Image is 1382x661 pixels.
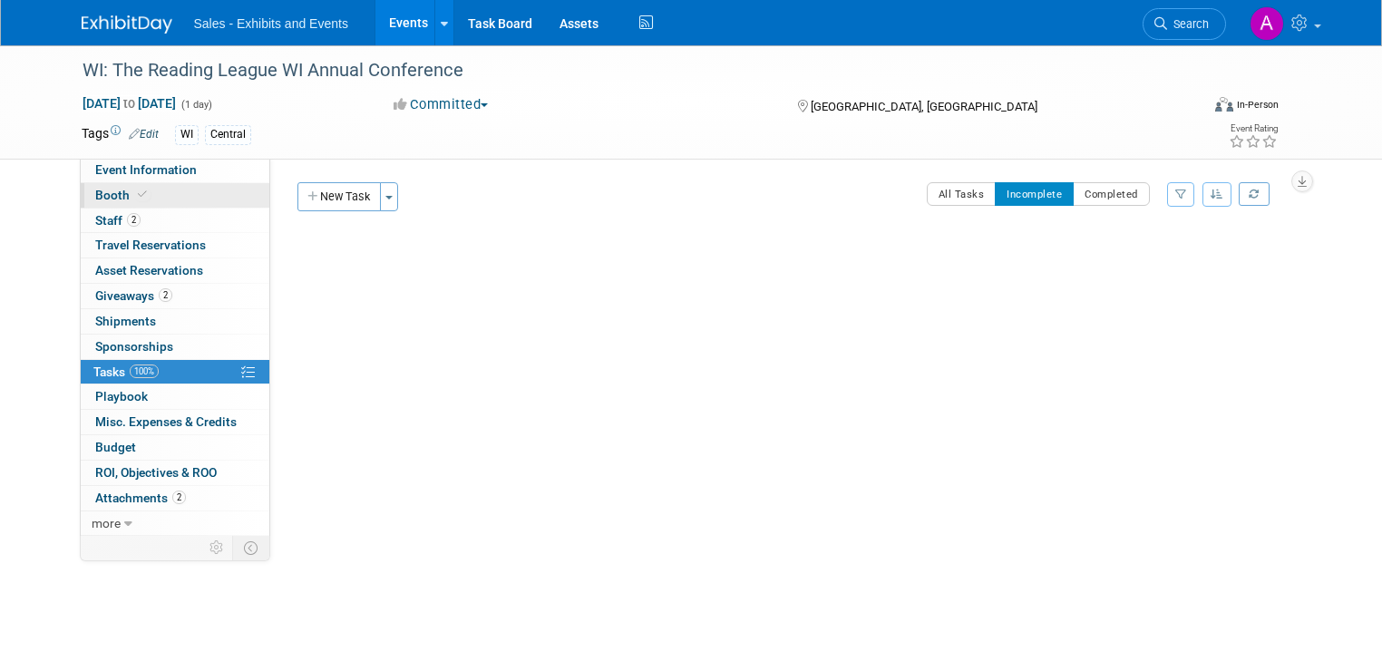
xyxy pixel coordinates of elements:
[159,288,172,302] span: 2
[1236,98,1279,112] div: In-Person
[811,100,1037,113] span: [GEOGRAPHIC_DATA], [GEOGRAPHIC_DATA]
[82,15,172,34] img: ExhibitDay
[81,384,269,409] a: Playbook
[95,188,151,202] span: Booth
[1073,182,1150,206] button: Completed
[995,182,1074,206] button: Incomplete
[82,95,177,112] span: [DATE] [DATE]
[1167,17,1209,31] span: Search
[180,99,212,111] span: (1 day)
[81,410,269,434] a: Misc. Expenses & Credits
[81,258,269,283] a: Asset Reservations
[175,125,199,144] div: WI
[95,162,197,177] span: Event Information
[387,95,495,114] button: Committed
[81,435,269,460] a: Budget
[95,491,186,505] span: Attachments
[82,124,159,145] td: Tags
[93,365,159,379] span: Tasks
[81,360,269,384] a: Tasks100%
[81,284,269,308] a: Giveaways2
[81,309,269,334] a: Shipments
[1229,124,1278,133] div: Event Rating
[194,16,348,31] span: Sales - Exhibits and Events
[81,233,269,258] a: Travel Reservations
[81,209,269,233] a: Staff2
[121,96,138,111] span: to
[95,263,203,277] span: Asset Reservations
[81,335,269,359] a: Sponsorships
[81,158,269,182] a: Event Information
[95,389,148,403] span: Playbook
[92,516,121,530] span: more
[1143,8,1226,40] a: Search
[138,190,147,199] i: Booth reservation complete
[127,213,141,227] span: 2
[172,491,186,504] span: 2
[201,536,233,559] td: Personalize Event Tab Strip
[95,238,206,252] span: Travel Reservations
[1250,6,1284,41] img: Andy Brenner
[95,288,172,303] span: Giveaways
[95,440,136,454] span: Budget
[81,511,269,536] a: more
[95,213,141,228] span: Staff
[129,128,159,141] a: Edit
[95,414,237,429] span: Misc. Expenses & Credits
[81,183,269,208] a: Booth
[1239,182,1270,206] a: Refresh
[81,461,269,485] a: ROI, Objectives & ROO
[76,54,1177,87] div: WI: The Reading League WI Annual Conference
[1215,97,1233,112] img: Format-Inperson.png
[232,536,269,559] td: Toggle Event Tabs
[95,339,173,354] span: Sponsorships
[205,125,251,144] div: Central
[95,314,156,328] span: Shipments
[130,365,159,378] span: 100%
[95,465,217,480] span: ROI, Objectives & ROO
[1102,94,1279,122] div: Event Format
[927,182,997,206] button: All Tasks
[297,182,381,211] button: New Task
[81,486,269,510] a: Attachments2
